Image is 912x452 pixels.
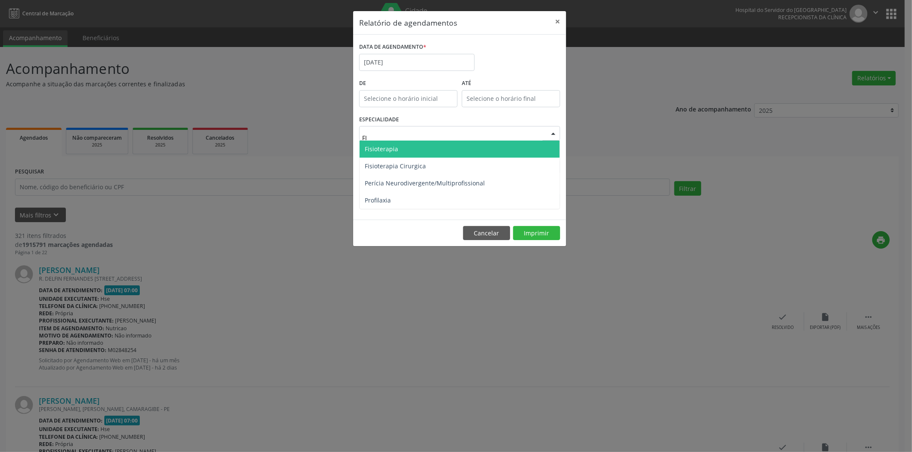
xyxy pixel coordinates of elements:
[359,113,399,126] label: ESPECIALIDADE
[462,77,560,90] label: ATÉ
[365,179,485,187] span: Perícia Neurodivergente/Multiprofissional
[359,77,457,90] label: De
[359,54,475,71] input: Selecione uma data ou intervalo
[359,41,426,54] label: DATA DE AGENDAMENTO
[365,162,426,170] span: Fisioterapia Cirurgica
[549,11,566,32] button: Close
[365,196,391,204] span: Profilaxia
[462,90,560,107] input: Selecione o horário final
[463,226,510,241] button: Cancelar
[365,145,398,153] span: Fisioterapia
[359,17,457,28] h5: Relatório de agendamentos
[513,226,560,241] button: Imprimir
[362,129,543,146] input: Seleciona uma especialidade
[359,90,457,107] input: Selecione o horário inicial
